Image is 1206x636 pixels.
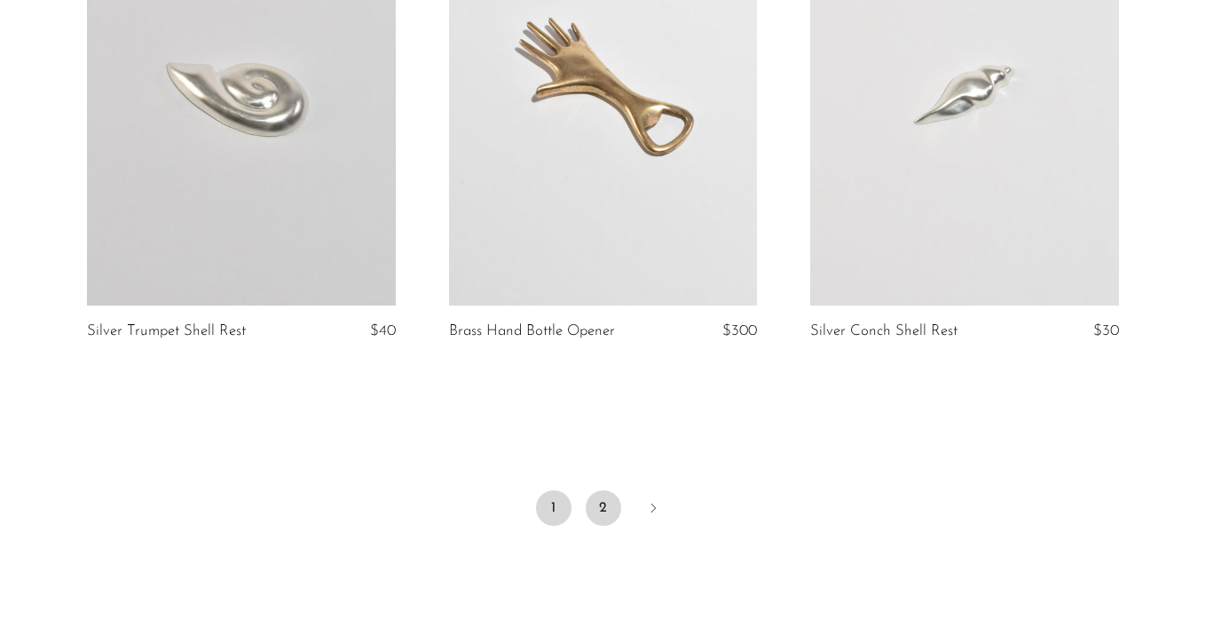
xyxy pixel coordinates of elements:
a: Brass Hand Bottle Opener [449,323,615,339]
span: $300 [722,323,757,338]
a: Silver Conch Shell Rest [810,323,958,339]
span: $40 [370,323,396,338]
span: $30 [1093,323,1119,338]
span: 1 [536,490,571,526]
a: 2 [586,490,621,526]
a: Next [635,490,671,529]
a: Silver Trumpet Shell Rest [87,323,246,339]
